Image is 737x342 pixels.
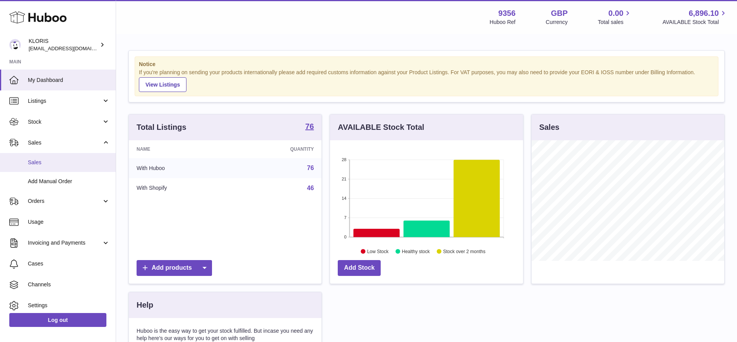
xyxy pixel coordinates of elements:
[9,39,21,51] img: huboo@kloriscbd.com
[28,159,110,166] span: Sales
[498,8,516,19] strong: 9356
[344,215,347,220] text: 7
[342,196,347,201] text: 14
[342,177,347,181] text: 21
[338,122,424,133] h3: AVAILABLE Stock Total
[307,185,314,191] a: 46
[28,197,102,205] span: Orders
[28,97,102,105] span: Listings
[402,248,430,254] text: Healthy stock
[9,313,106,327] a: Log out
[137,122,186,133] h3: Total Listings
[338,260,381,276] a: Add Stock
[307,165,314,171] a: 76
[28,302,110,309] span: Settings
[662,8,728,26] a: 6,896.10 AVAILABLE Stock Total
[137,260,212,276] a: Add products
[662,19,728,26] span: AVAILABLE Stock Total
[598,19,632,26] span: Total sales
[344,235,347,239] text: 0
[233,140,322,158] th: Quantity
[689,8,719,19] span: 6,896.10
[28,218,110,226] span: Usage
[28,178,110,185] span: Add Manual Order
[137,327,314,342] p: Huboo is the easy way to get your stock fulfilled. But incase you need any help here's our ways f...
[28,77,110,84] span: My Dashboard
[598,8,632,26] a: 0.00 Total sales
[139,61,714,68] strong: Notice
[28,281,110,288] span: Channels
[551,8,568,19] strong: GBP
[305,123,314,130] strong: 76
[367,248,389,254] text: Low Stock
[139,77,186,92] a: View Listings
[28,139,102,146] span: Sales
[539,122,559,133] h3: Sales
[546,19,568,26] div: Currency
[305,123,314,132] a: 76
[139,69,714,92] div: If you're planning on sending your products internationally please add required customs informati...
[28,118,102,126] span: Stock
[28,239,102,247] span: Invoicing and Payments
[129,158,233,178] td: With Huboo
[137,300,153,310] h3: Help
[609,8,624,19] span: 0.00
[28,260,110,267] span: Cases
[342,157,347,162] text: 28
[29,37,98,52] div: KLORIS
[129,178,233,198] td: With Shopify
[29,45,114,51] span: [EMAIL_ADDRESS][DOMAIN_NAME]
[490,19,516,26] div: Huboo Ref
[443,248,486,254] text: Stock over 2 months
[129,140,233,158] th: Name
